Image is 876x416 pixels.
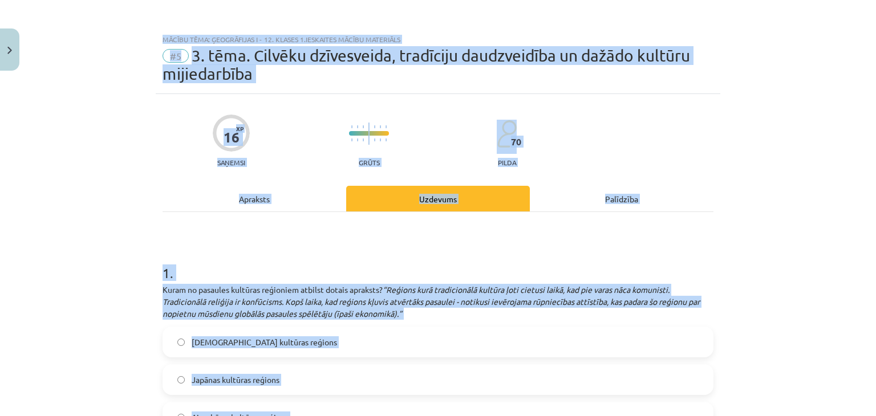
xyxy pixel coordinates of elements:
[511,137,521,147] span: 70
[368,123,370,145] img: icon-long-line-d9ea69661e0d244f92f715978eff75569469978d946b2353a9bb055b3ed8787d.svg
[351,125,352,128] img: icon-short-line-57e1e144782c952c97e751825c79c345078a6d821885a25fce030b3d8c18986b.svg
[380,138,381,141] img: icon-short-line-57e1e144782c952c97e751825c79c345078a6d821885a25fce030b3d8c18986b.svg
[192,336,337,348] span: [DEMOGRAPHIC_DATA] kultūras reģions
[351,138,352,141] img: icon-short-line-57e1e144782c952c97e751825c79c345078a6d821885a25fce030b3d8c18986b.svg
[530,186,713,211] div: Palīdzība
[163,186,346,211] div: Apraksts
[163,245,713,280] h1: 1 .
[163,284,713,320] p: Kuram no pasaules kultūras reģioniem atbilst dotais apraksts?
[7,47,12,54] img: icon-close-lesson-0947bae3869378f0d4975bcd49f059093ad1ed9edebbc8119c70593378902aed.svg
[177,376,185,384] input: Japānas kultūras reģions
[374,125,375,128] img: icon-short-line-57e1e144782c952c97e751825c79c345078a6d821885a25fce030b3d8c18986b.svg
[374,138,375,141] img: icon-short-line-57e1e144782c952c97e751825c79c345078a6d821885a25fce030b3d8c18986b.svg
[363,125,364,128] img: icon-short-line-57e1e144782c952c97e751825c79c345078a6d821885a25fce030b3d8c18986b.svg
[163,49,189,63] span: #5
[498,158,516,166] p: pilda
[363,138,364,141] img: icon-short-line-57e1e144782c952c97e751825c79c345078a6d821885a25fce030b3d8c18986b.svg
[359,158,380,166] p: Grūts
[236,125,244,132] span: XP
[357,125,358,128] img: icon-short-line-57e1e144782c952c97e751825c79c345078a6d821885a25fce030b3d8c18986b.svg
[213,158,250,166] p: Saņemsi
[386,138,387,141] img: icon-short-line-57e1e144782c952c97e751825c79c345078a6d821885a25fce030b3d8c18986b.svg
[163,46,690,83] span: 3. tēma. Cilvēku dzīvesveida, tradīciju daudzveidība un dažādo kultūru mijiedarbība
[380,125,381,128] img: icon-short-line-57e1e144782c952c97e751825c79c345078a6d821885a25fce030b3d8c18986b.svg
[177,338,185,346] input: [DEMOGRAPHIC_DATA] kultūras reģions
[386,125,387,128] img: icon-short-line-57e1e144782c952c97e751825c79c345078a6d821885a25fce030b3d8c18986b.svg
[192,374,279,386] span: Japānas kultūras reģions
[224,129,240,145] div: 16
[163,284,700,319] em: “Reģions kurā tradicionālā kultūra ļoti cietusi laikā, kad pie varas nāca komunisti. Tradicionālā...
[497,120,517,148] img: students-c634bb4e5e11cddfef0936a35e636f08e4e9abd3cc4e673bd6f9a4125e45ecb1.svg
[163,35,713,43] div: Mācību tēma: Ģeogrāfijas i - 12. klases 1.ieskaites mācību materiāls
[346,186,530,211] div: Uzdevums
[357,138,358,141] img: icon-short-line-57e1e144782c952c97e751825c79c345078a6d821885a25fce030b3d8c18986b.svg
